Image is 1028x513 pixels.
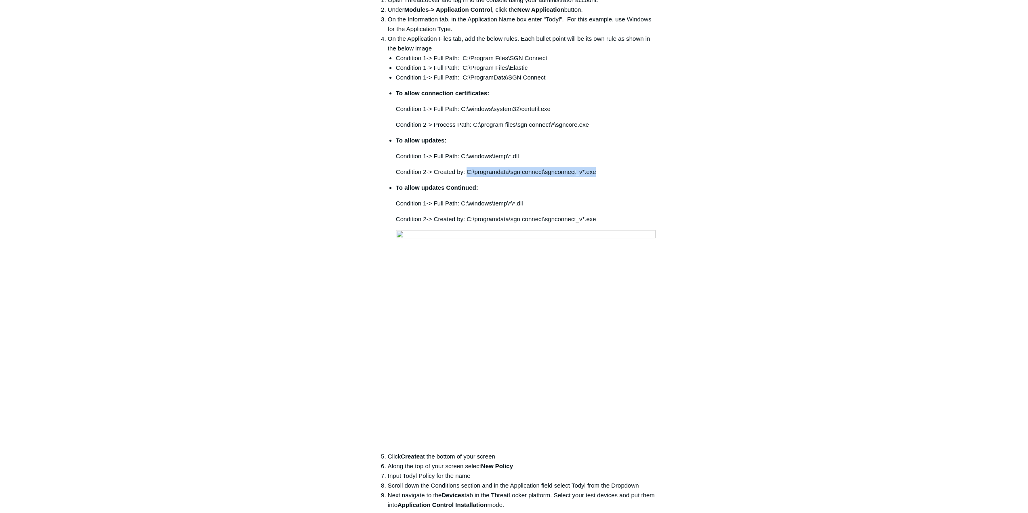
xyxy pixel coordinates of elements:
[396,167,657,177] p: Condition 2-> Created by: C:\programdata\sgn connect\sgnconnect_v*.exe
[481,463,513,469] strong: New Policy
[388,490,657,510] li: Next navigate to the tab in the ThreatLocker platform. Select your test devices and put them into...
[396,230,656,446] img: 43419099965843
[517,6,564,13] strong: New Application
[388,452,657,461] li: Click at the bottom of your screen
[396,90,489,96] strong: To allow connection certificates:
[396,199,657,208] p: Condition 1-> Full Path: C:\windows\temp\*\*.dll
[441,492,465,498] strong: Devices
[388,481,657,490] li: Scroll down the Conditions section and in the Application field select Todyl from the Dropdown
[404,6,492,13] strong: Modules-> Application Control
[396,120,657,130] p: Condition 2-> Process Path: C:\program files\sgn connect\*\sgncore.exe
[388,34,657,446] li: On the Application Files tab, add the below rules. Each bullet point will be its own rule as show...
[397,501,488,508] strong: Application Control Installation
[388,471,657,481] li: Input Todyl Policy for the name
[396,104,657,114] p: Condition 1-> Full Path: C:\windows\system32\certutil.exe
[396,53,657,63] li: Condition 1-> Full Path: C:\Program Files\SGN Connect
[388,15,657,34] li: On the Information tab, in the Application Name box enter "Todyl". For this example, use Windows ...
[396,151,657,161] p: Condition 1-> Full Path: C:\windows\temp\*.dll
[396,63,657,73] li: Condition 1-> Full Path: C:\Program Files\Elastic
[396,214,657,224] p: Condition 2-> Created by: C:\programdata\sgn connect\sgnconnect_v*.exe
[396,184,478,191] strong: To allow updates Continued:
[396,137,447,144] strong: To allow updates:
[401,453,420,460] strong: Create
[388,461,657,471] li: Along the top of your screen select
[388,5,657,15] li: Under , click the button.
[396,73,657,82] li: Condition 1-> Full Path: C:\ProgramData\SGN Connect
